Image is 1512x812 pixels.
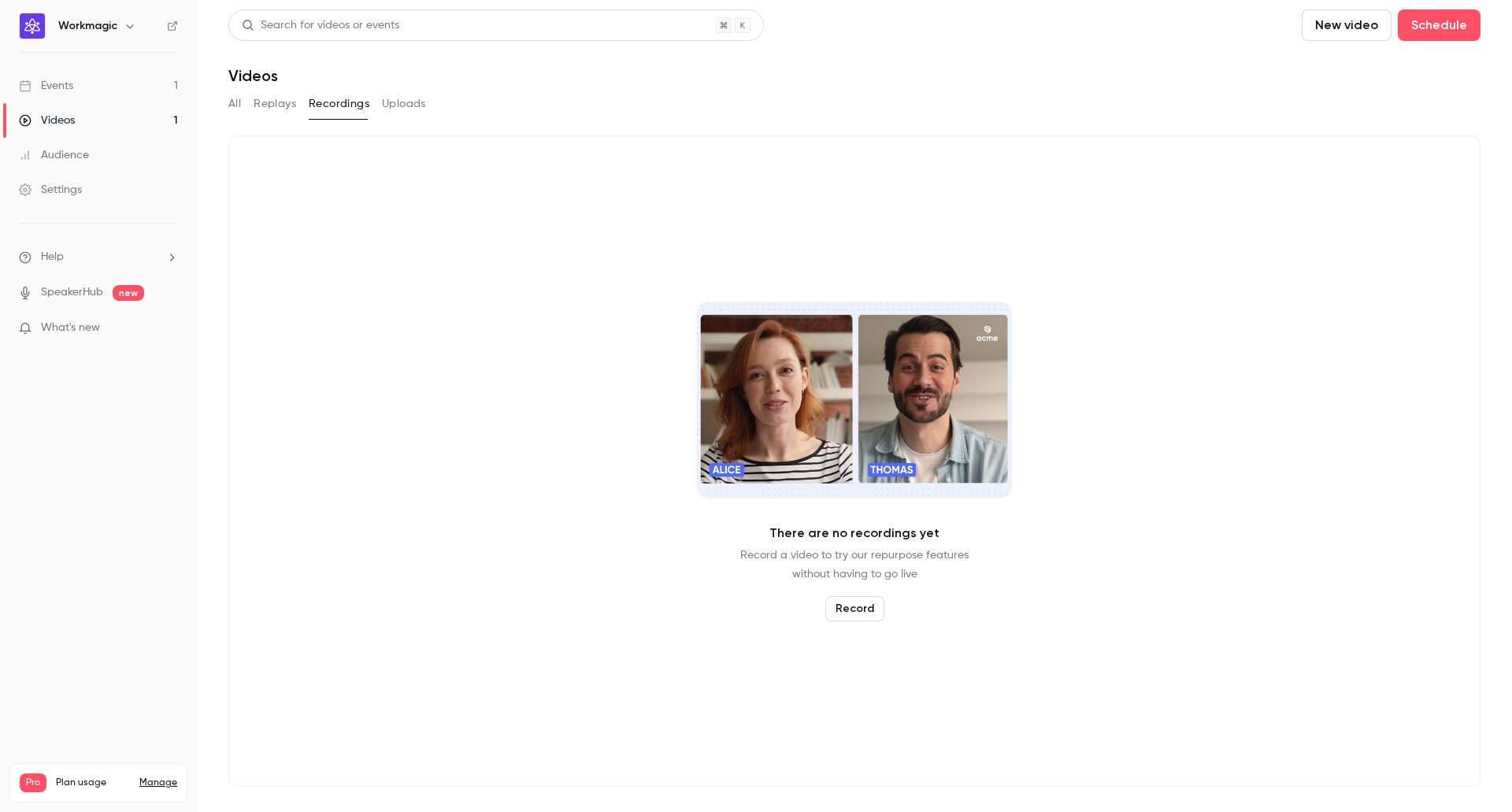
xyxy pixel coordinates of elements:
section: Videos [228,9,1480,803]
button: Recordings [309,91,369,117]
button: All [228,91,241,117]
div: Settings [19,182,82,198]
button: Schedule [1398,9,1480,41]
span: new [113,285,144,301]
h6: Workmagic [58,18,117,34]
img: Workmagic [20,13,45,39]
div: Search for videos or events [242,17,399,34]
iframe: Noticeable Trigger [159,321,178,336]
li: help-dropdown-opener [19,249,178,265]
p: Record a video to try our repurpose features without having to go live [740,546,969,584]
button: Uploads [382,91,426,117]
p: There are no recordings yet [769,524,939,543]
span: Plan usage [56,777,130,789]
button: New video [1302,9,1392,41]
span: What's new [41,320,100,336]
div: Events [19,78,73,94]
h1: Videos [228,66,278,85]
button: Replays [254,91,296,117]
span: Help [41,249,64,265]
button: Record [825,596,884,621]
span: Pro [20,773,46,792]
div: Audience [19,147,89,163]
div: Videos [19,113,75,128]
a: Manage [139,777,177,789]
a: SpeakerHub [41,284,103,301]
